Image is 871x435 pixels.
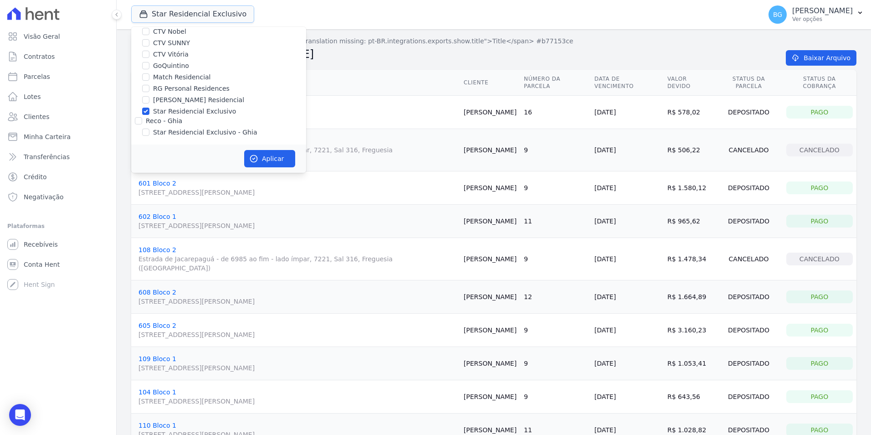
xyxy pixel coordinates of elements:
span: Crédito [24,172,47,181]
span: Lotes [24,92,41,101]
span: Parcelas [24,72,50,81]
div: Cancelado [786,144,853,156]
td: R$ 643,56 [664,380,715,414]
label: CTV Nobel [153,27,186,36]
span: [STREET_ADDRESS][PERSON_NAME] [138,188,456,197]
td: [DATE] [591,129,664,171]
label: [PERSON_NAME] Residencial [153,95,244,105]
div: Pago [786,215,853,228]
a: 109 Bloco 1[STREET_ADDRESS][PERSON_NAME] [138,355,456,373]
div: Depositado [718,357,779,370]
div: Open Intercom Messenger [9,404,31,426]
td: [PERSON_NAME] [460,280,520,314]
td: R$ 3.160,23 [664,314,715,347]
a: Baixar Arquivo [786,50,856,66]
label: RG Personal Residences [153,84,230,93]
div: Depositado [718,181,779,194]
div: Depositado [718,390,779,403]
a: Clientes [4,108,113,126]
td: R$ 1.053,41 [664,347,715,380]
a: Crédito [4,168,113,186]
div: Pago [786,390,853,403]
button: BG [PERSON_NAME] Ver opções [761,2,871,27]
td: [DATE] [591,347,664,380]
span: BG [773,11,782,18]
a: Lotes [4,88,113,106]
a: Visão Geral [4,27,113,46]
td: [DATE] [591,380,664,414]
span: [STREET_ADDRESS][PERSON_NAME] [138,363,456,373]
a: Contratos [4,47,113,66]
td: [PERSON_NAME] [460,171,520,205]
td: R$ 1.580,12 [664,171,715,205]
div: Depositado [718,215,779,228]
td: 9 [520,314,591,347]
td: [DATE] [591,238,664,280]
td: [PERSON_NAME] [460,314,520,347]
a: 608 Bloco 2[STREET_ADDRESS][PERSON_NAME] [138,289,456,306]
td: [DATE] [591,314,664,347]
span: Negativação [24,192,64,202]
td: R$ 1.664,89 [664,280,715,314]
h2: Exportação de Retorno: [131,46,771,62]
div: Pago [786,181,853,194]
td: 9 [520,347,591,380]
td: [PERSON_NAME] [460,129,520,171]
label: Star Residencial Exclusivo [153,107,236,116]
span: [STREET_ADDRESS][PERSON_NAME] [138,221,456,230]
p: [PERSON_NAME] [792,6,853,16]
td: R$ 578,02 [664,96,715,129]
td: R$ 1.478,34 [664,238,715,280]
td: 9 [520,171,591,205]
a: 602 Bloco 1[STREET_ADDRESS][PERSON_NAME] [138,213,456,230]
div: Pago [786,106,853,119]
a: 601 Bloco 2[STREET_ADDRESS][PERSON_NAME] [138,180,456,197]
a: Parcelas [4,67,113,86]
td: [DATE] [591,280,664,314]
span: Estrada de Jacarepaguá - de 6985 ao fim - lado ímpar, 7221, Sal 316, Freguesia ([GEOGRAPHIC_DATA]) [138,254,456,273]
a: Minha Carteira [4,128,113,146]
td: 9 [520,129,591,171]
td: [PERSON_NAME] [460,96,520,129]
span: [STREET_ADDRESS][PERSON_NAME] [138,397,456,406]
th: Status da Parcela [715,70,782,96]
div: Cancelado [786,253,853,265]
span: Conta Hent [24,260,60,269]
td: 9 [520,238,591,280]
td: [PERSON_NAME] [460,205,520,238]
td: [PERSON_NAME] [460,347,520,380]
th: Número da Parcela [520,70,591,96]
a: 104 Bloco 1[STREET_ADDRESS][PERSON_NAME] [138,388,456,406]
div: Pago [786,357,853,370]
th: Valor devido [664,70,715,96]
label: Star Residencial Exclusivo - Ghia [153,128,257,137]
div: Pago [786,324,853,337]
td: [DATE] [591,205,664,238]
a: Recebíveis [4,235,113,254]
label: Reco - Ghia [146,117,182,124]
nav: Breadcrumb [131,36,856,46]
td: 11 [520,205,591,238]
div: Cancelado [718,144,779,156]
a: 108 Bloco 2Estrada de Jacarepaguá - de 6985 ao fim - lado ímpar, 7221, Sal 316, Freguesia ([GEOGR... [138,246,456,273]
span: Contratos [24,52,55,61]
span: Clientes [24,112,49,121]
a: Conta Hent [4,255,113,274]
div: Pago [786,290,853,303]
td: R$ 506,22 [664,129,715,171]
div: Cancelado [718,253,779,265]
div: Plataformas [7,221,109,232]
span: Transferências [24,152,70,161]
div: Depositado [718,324,779,337]
label: CTV Vitória [153,50,189,59]
div: Depositado [718,290,779,303]
span: [STREET_ADDRESS][PERSON_NAME] [138,330,456,339]
th: Cliente [460,70,520,96]
td: [DATE] [591,171,664,205]
td: 12 [520,280,591,314]
a: Negativação [4,188,113,206]
th: Status da Cobrança [783,70,856,96]
span: Visão Geral [24,32,60,41]
a: Transferências [4,148,113,166]
button: Aplicar [244,150,295,167]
